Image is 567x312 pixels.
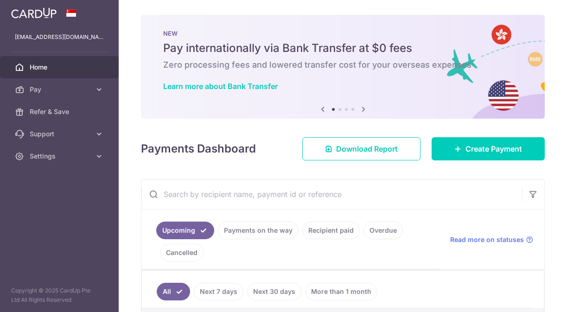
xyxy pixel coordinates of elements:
[141,179,522,209] input: Search by recipient name, payment id or reference
[30,107,91,116] span: Refer & Save
[302,137,420,160] a: Download Report
[160,244,204,261] a: Cancelled
[11,7,57,19] img: CardUp
[156,222,214,239] a: Upcoming
[30,129,91,139] span: Support
[305,283,377,300] a: More than 1 month
[15,32,104,42] p: [EMAIL_ADDRESS][DOMAIN_NAME]
[336,143,398,154] span: Download Report
[30,85,91,94] span: Pay
[30,63,91,72] span: Home
[194,283,243,300] a: Next 7 days
[163,59,522,70] h6: Zero processing fees and lowered transfer cost for your overseas expenses
[163,82,278,91] a: Learn more about Bank Transfer
[450,235,533,244] a: Read more on statuses
[218,222,299,239] a: Payments on the way
[163,30,522,37] p: NEW
[465,143,522,154] span: Create Payment
[141,15,545,119] img: Bank transfer banner
[157,283,190,300] a: All
[432,137,545,160] a: Create Payment
[363,222,403,239] a: Overdue
[141,140,256,157] h4: Payments Dashboard
[450,235,524,244] span: Read more on statuses
[163,41,522,56] h5: Pay internationally via Bank Transfer at $0 fees
[302,222,360,239] a: Recipient paid
[247,283,301,300] a: Next 30 days
[30,152,91,161] span: Settings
